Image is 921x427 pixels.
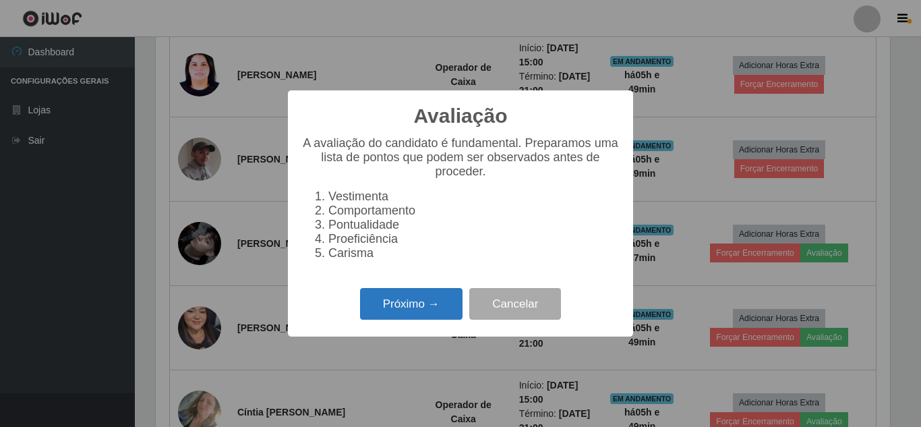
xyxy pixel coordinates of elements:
[301,136,620,179] p: A avaliação do candidato é fundamental. Preparamos uma lista de pontos que podem ser observados a...
[328,232,620,246] li: Proeficiência
[360,288,463,320] button: Próximo →
[414,104,508,128] h2: Avaliação
[328,218,620,232] li: Pontualidade
[328,190,620,204] li: Vestimenta
[328,246,620,260] li: Carisma
[469,288,561,320] button: Cancelar
[328,204,620,218] li: Comportamento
